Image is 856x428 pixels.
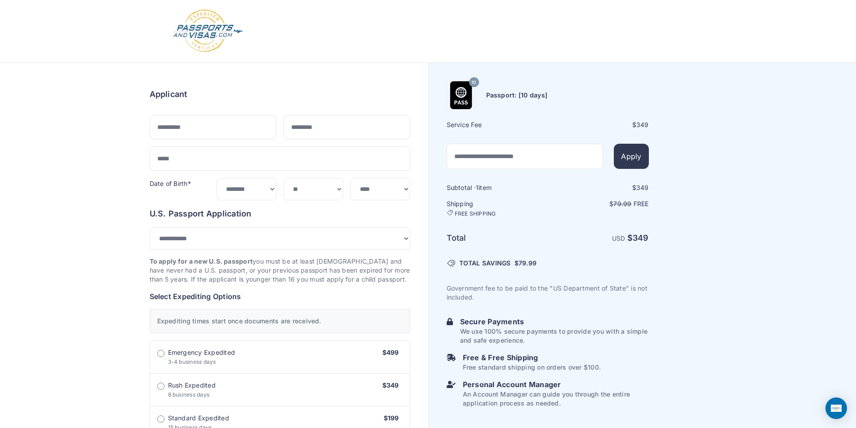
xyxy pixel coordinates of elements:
[150,257,410,284] p: you must be at least [DEMOGRAPHIC_DATA] and have never had a U.S. passport, or your previous pass...
[150,291,410,302] h6: Select Expediting Options
[613,200,631,207] span: 79.99
[514,259,537,268] span: $
[168,381,216,390] span: Rush Expedited
[150,309,410,333] div: Expediting times start once documents are received.
[168,358,216,365] span: 3-4 business days
[384,414,399,422] span: $199
[549,120,649,129] div: $
[634,200,649,207] span: Free
[447,284,649,302] p: Government fee to be paid to the "US Department of State" is not included.
[150,207,410,220] h6: U.S. Passport Application
[447,81,475,109] img: Product Name
[612,234,625,242] span: USD
[150,257,253,265] strong: To apply for a new U.S. passport
[463,390,649,408] p: An Account Manager can guide you through the entire application process as needed.
[447,183,547,192] h6: Subtotal · item
[447,120,547,129] h6: Service Fee
[463,363,601,372] p: Free standard shipping on orders over $100.
[614,144,648,169] button: Apply
[150,88,187,101] h6: Applicant
[168,348,235,357] span: Emergency Expedited
[633,233,649,243] span: 349
[486,91,548,100] h6: Passport: [10 days]
[168,391,210,398] span: 8 business days
[825,397,847,419] div: Open Intercom Messenger
[459,259,511,268] span: TOTAL SAVINGS
[382,349,399,356] span: $499
[636,121,649,128] span: 349
[476,184,479,191] span: 1
[549,183,649,192] div: $
[463,379,649,390] h6: Personal Account Manager
[549,199,649,208] p: $
[447,199,547,217] h6: Shipping
[382,381,399,389] span: $349
[150,180,191,187] label: Date of Birth*
[168,414,229,423] span: Standard Expedited
[460,327,649,345] p: We use 100% secure payments to provide you with a simple and safe experience.
[460,316,649,327] h6: Secure Payments
[172,9,244,53] img: Logo
[455,210,496,217] span: FREE SHIPPING
[447,232,547,244] h6: Total
[463,352,601,363] h6: Free & Free Shipping
[519,259,537,267] span: 79.99
[636,184,649,191] span: 349
[627,233,649,243] strong: $
[471,77,476,88] span: 10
